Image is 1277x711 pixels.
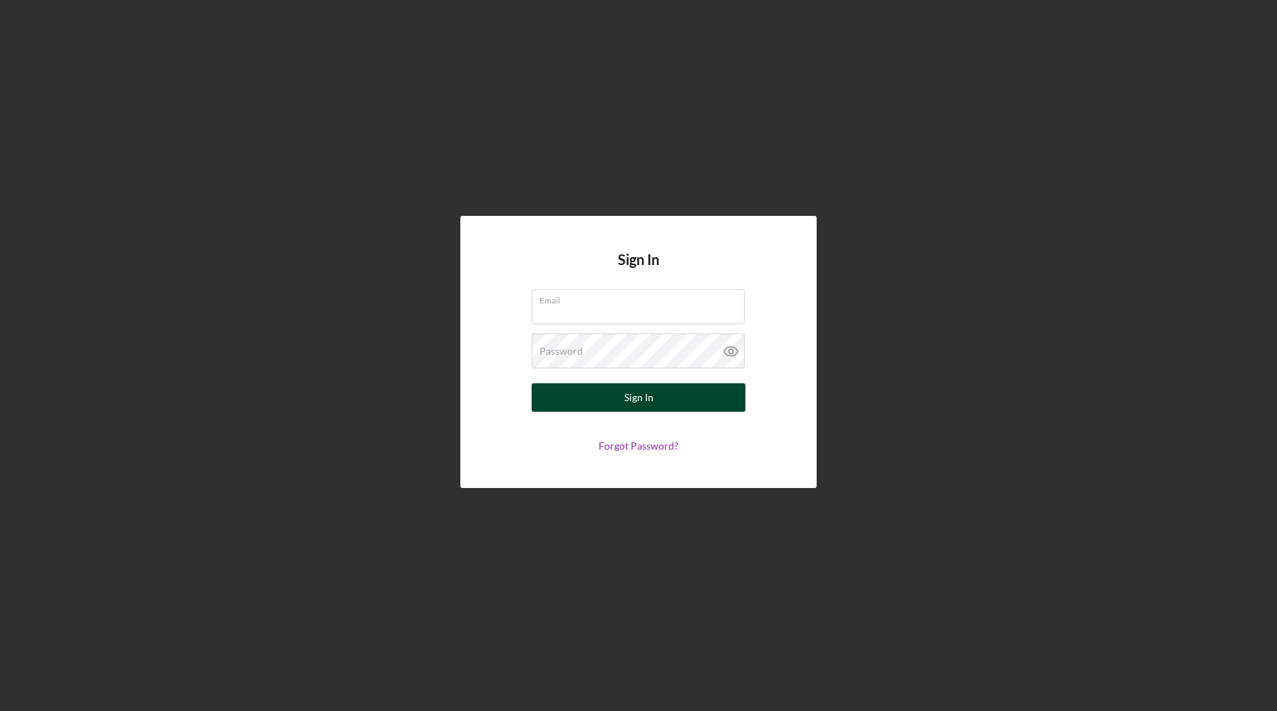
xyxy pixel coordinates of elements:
[539,346,583,357] label: Password
[624,383,653,412] div: Sign In
[532,383,745,412] button: Sign In
[539,290,745,306] label: Email
[599,440,678,452] a: Forgot Password?
[618,251,659,289] h4: Sign In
